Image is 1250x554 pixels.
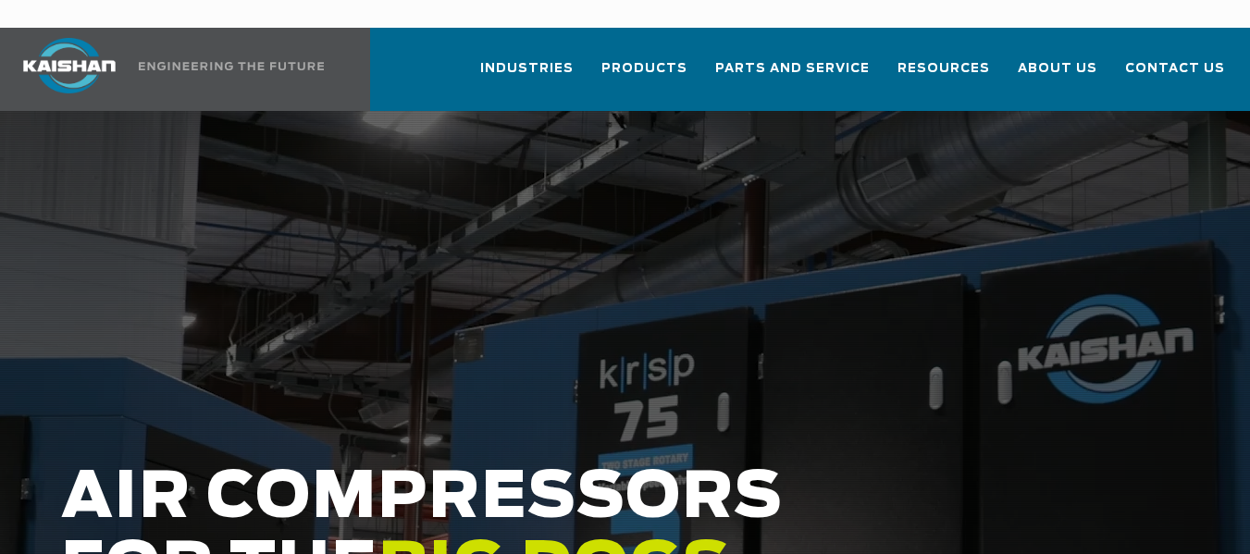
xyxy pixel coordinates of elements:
[897,44,990,107] a: Resources
[601,44,687,107] a: Products
[715,58,870,80] span: Parts and Service
[480,44,574,107] a: Industries
[897,58,990,80] span: Resources
[1018,58,1097,80] span: About Us
[480,58,574,80] span: Industries
[1018,44,1097,107] a: About Us
[715,44,870,107] a: Parts and Service
[601,58,687,80] span: Products
[139,62,324,70] img: Engineering the future
[1125,58,1225,80] span: Contact Us
[1125,44,1225,107] a: Contact Us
